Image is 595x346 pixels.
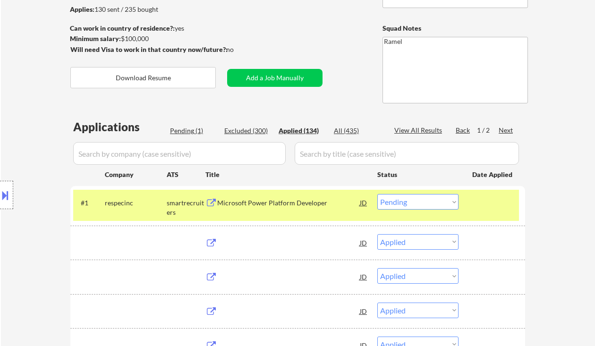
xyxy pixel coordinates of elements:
[334,126,381,135] div: All (435)
[295,142,519,165] input: Search by title (case sensitive)
[224,126,272,135] div: Excluded (300)
[359,194,368,211] div: JD
[167,170,205,179] div: ATS
[472,170,514,179] div: Date Applied
[70,45,228,53] strong: Will need Visa to work in that country now/future?:
[70,34,121,42] strong: Minimum salary:
[167,198,205,217] div: smartrecruiters
[279,126,326,135] div: Applied (134)
[170,126,217,135] div: Pending (1)
[477,126,499,135] div: 1 / 2
[70,5,227,14] div: 130 sent / 235 bought
[382,24,528,33] div: Squad Notes
[70,24,175,32] strong: Can work in country of residence?:
[205,170,368,179] div: Title
[394,126,445,135] div: View All Results
[70,24,224,33] div: yes
[359,268,368,285] div: JD
[226,45,253,54] div: no
[377,166,459,183] div: Status
[359,303,368,320] div: JD
[359,234,368,251] div: JD
[456,126,471,135] div: Back
[70,34,227,43] div: $100,000
[499,126,514,135] div: Next
[217,198,360,208] div: Microsoft Power Platform Developer
[70,5,94,13] strong: Applies:
[227,69,323,87] button: Add a Job Manually
[73,142,286,165] input: Search by company (case sensitive)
